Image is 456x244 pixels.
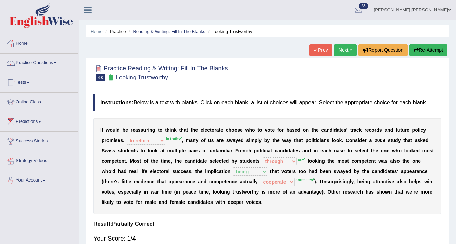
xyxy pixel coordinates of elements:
b: p [102,138,105,143]
b: k [174,127,177,133]
b: l [115,127,117,133]
b: e [125,127,128,133]
b: o [235,127,238,133]
b: t [314,138,316,143]
b: i [332,127,334,133]
h4: Below is a text with blanks. Click on each blank, a list of choices will appear. Select the appro... [93,94,441,111]
b: n [387,127,390,133]
b: o [231,127,235,133]
b: t [350,127,352,133]
b: o [257,148,260,153]
small: Exam occurring question [107,74,114,81]
b: a [216,138,219,143]
b: t [158,127,160,133]
b: t [257,127,259,133]
b: l [260,148,261,153]
b: n [213,148,216,153]
b: i [320,138,321,143]
b: l [148,148,149,153]
b: r [195,148,197,153]
b: a [286,138,289,143]
b: m [250,138,254,143]
b: . [342,138,343,143]
b: l [418,127,419,133]
b: e [132,127,135,133]
b: u [392,138,395,143]
b: t [403,138,405,143]
b: d [287,148,290,153]
b: r [282,127,283,133]
b: y [267,138,270,143]
b: h [192,127,195,133]
b: e [195,127,198,133]
b: k [155,148,158,153]
b: l [312,138,313,143]
b: i [261,148,263,153]
b: t [400,127,402,133]
b: t [165,127,167,133]
b: o [259,127,262,133]
b: 2 [375,138,377,143]
b: n [193,138,196,143]
b: s [417,138,420,143]
b: n [315,148,318,153]
b: u [208,138,211,143]
b: e [183,148,186,153]
b: m [109,138,113,143]
b: d [308,148,311,153]
a: Home [91,29,103,34]
a: Success Stories [0,132,78,149]
b: s [197,148,200,153]
b: F [235,148,238,153]
a: Online Class [0,93,78,110]
button: Report Question [358,44,408,56]
b: o [201,138,204,143]
b: e [201,127,203,133]
b: a [299,138,301,143]
b: i [286,148,287,153]
b: m [220,148,224,153]
b: k [420,138,423,143]
b: a [290,148,293,153]
b: a [184,127,187,133]
b: t [102,127,103,133]
b: i [224,148,225,153]
b: a [216,127,219,133]
b: a [277,148,280,153]
b: f [396,127,397,133]
b: s [115,138,118,143]
b: 9 [382,138,385,143]
b: d [283,148,286,153]
b: u [172,148,175,153]
b: y [259,138,262,143]
b: d [334,127,337,133]
b: c [226,127,229,133]
b: d [376,127,379,133]
b: i [114,138,115,143]
span: 33 [359,3,368,9]
b: o [160,127,163,133]
a: « Prev [309,44,332,56]
b: o [106,138,110,143]
b: o [252,127,255,133]
b: t [191,127,192,133]
b: a [228,148,231,153]
b: p [179,148,182,153]
b: t [270,127,272,133]
b: d [117,127,120,133]
b: w [245,127,249,133]
b: t [293,148,294,153]
b: o [333,138,336,143]
b: a [354,127,356,133]
b: s [118,148,121,153]
b: d [241,138,244,143]
b: i [313,138,314,143]
b: o [371,127,375,133]
b: c [317,138,320,143]
b: o [303,127,306,133]
b: n [324,138,327,143]
a: Tests [0,73,78,90]
b: b [287,127,290,133]
b: t [141,148,142,153]
sup: In truth [166,137,182,141]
